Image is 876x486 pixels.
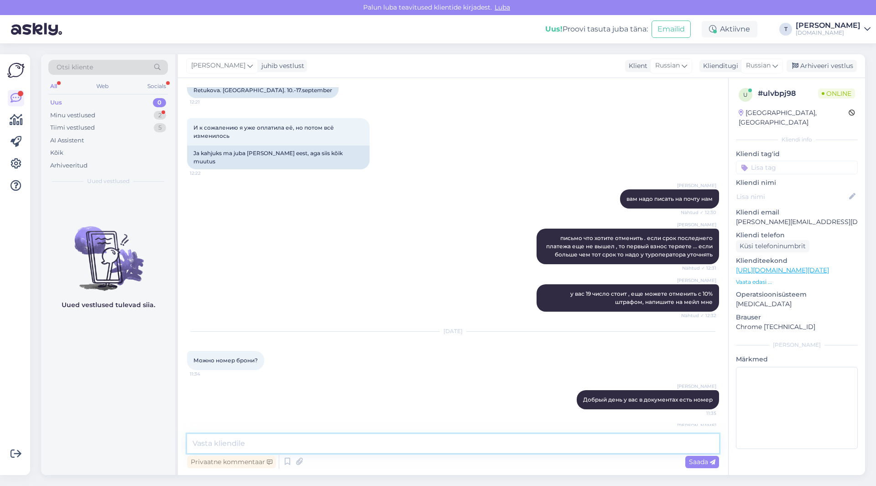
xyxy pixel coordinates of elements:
span: Russian [655,61,680,71]
div: Klienditugi [699,61,738,71]
span: u [743,91,748,98]
span: Online [818,89,855,99]
div: Klient [625,61,647,71]
button: Emailid [652,21,691,38]
p: Kliendi tag'id [736,149,858,159]
span: Nähtud ✓ 12:32 [681,312,716,319]
div: Socials [146,80,168,92]
div: Proovi tasuta juba täna: [545,24,648,35]
span: 11:34 [190,371,224,377]
span: [PERSON_NAME] [191,61,245,71]
span: [PERSON_NAME] [677,422,716,429]
div: Aktiivne [702,21,757,37]
span: Otsi kliente [57,63,93,72]
span: Uued vestlused [87,177,130,185]
p: Kliendi telefon [736,230,858,240]
div: [DATE] [187,327,719,335]
p: [PERSON_NAME][EMAIL_ADDRESS][DOMAIN_NAME] [736,217,858,227]
p: Kliendi email [736,208,858,217]
p: [MEDICAL_DATA] [736,299,858,309]
span: [PERSON_NAME] [677,221,716,228]
span: Nähtud ✓ 12:30 [681,209,716,216]
div: 5 [154,123,166,132]
div: Retukova. [GEOGRAPHIC_DATA]. 10.-17.september [187,83,339,98]
p: Kliendi nimi [736,178,858,188]
span: [PERSON_NAME] [677,277,716,284]
div: Kõik [50,148,63,157]
span: Можно номер брони? [193,357,258,364]
div: Kliendi info [736,136,858,144]
p: Vaata edasi ... [736,278,858,286]
span: письмо что хотите отменить . если срок последнего платежа еще не вышел , то первый взнос теряете ... [546,235,714,258]
span: Saada [689,458,715,466]
p: Klienditeekond [736,256,858,266]
div: Minu vestlused [50,111,95,120]
a: [URL][DOMAIN_NAME][DATE] [736,266,829,274]
span: [PERSON_NAME] [677,182,716,189]
p: Chrome [TECHNICAL_ID] [736,322,858,332]
div: [PERSON_NAME] [796,22,860,29]
div: Tiimi vestlused [50,123,95,132]
div: AI Assistent [50,136,84,145]
p: Märkmed [736,355,858,364]
span: 11:35 [682,410,716,417]
div: 2 [154,111,166,120]
p: Brauser [736,313,858,322]
input: Lisa tag [736,161,858,174]
span: 12:21 [190,99,224,105]
div: Ja kahjuks ma juba [PERSON_NAME] eest, aga siis kõik muutus [187,146,370,169]
p: Operatsioonisüsteem [736,290,858,299]
img: Askly Logo [7,62,25,79]
span: вам надо писать на почту нам [626,195,713,202]
span: 12:22 [190,170,224,177]
span: Luba [492,3,513,11]
span: И к сожалению я уже оплатила её, но потом всё изменилось [193,124,335,139]
div: [PERSON_NAME] [736,341,858,349]
span: Nähtud ✓ 12:31 [682,265,716,272]
div: Uus [50,98,62,107]
span: Добрый день у вас в документах есть номер [583,396,713,403]
div: juhib vestlust [258,61,304,71]
div: Arhiveeri vestlus [787,60,857,72]
div: Küsi telefoninumbrit [736,240,809,252]
p: Uued vestlused tulevad siia. [62,300,155,310]
img: No chats [41,210,175,292]
div: # ulvbpj98 [758,88,818,99]
b: Uus! [545,25,563,33]
div: T [779,23,792,36]
a: [PERSON_NAME][DOMAIN_NAME] [796,22,871,37]
span: Russian [746,61,771,71]
div: All [48,80,59,92]
input: Lisa nimi [736,192,847,202]
span: у вас 19 число стоит , еще можете отменить с 10% штрафом, напишите на мейл мне [570,290,714,305]
div: Web [94,80,110,92]
span: [PERSON_NAME] [677,383,716,390]
div: Privaatne kommentaar [187,456,276,468]
div: [GEOGRAPHIC_DATA], [GEOGRAPHIC_DATA] [739,108,849,127]
div: Arhiveeritud [50,161,88,170]
div: 0 [153,98,166,107]
div: [DOMAIN_NAME] [796,29,860,37]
